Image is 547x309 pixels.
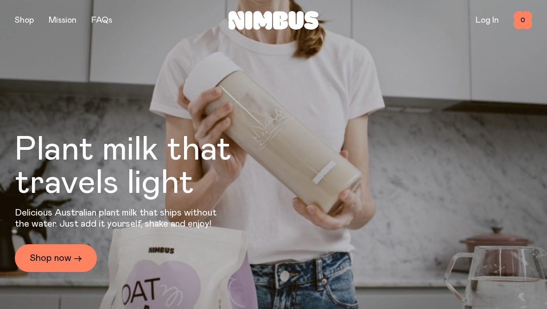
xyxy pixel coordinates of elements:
[476,16,499,25] a: Log In
[49,16,76,25] a: Mission
[514,11,532,30] button: 0
[15,244,97,272] a: Shop now →
[15,133,282,200] h1: Plant milk that travels light
[15,207,223,229] p: Delicious Australian plant milk that ships without the water. Just add it yourself, shake and enjoy!
[91,16,112,25] a: FAQs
